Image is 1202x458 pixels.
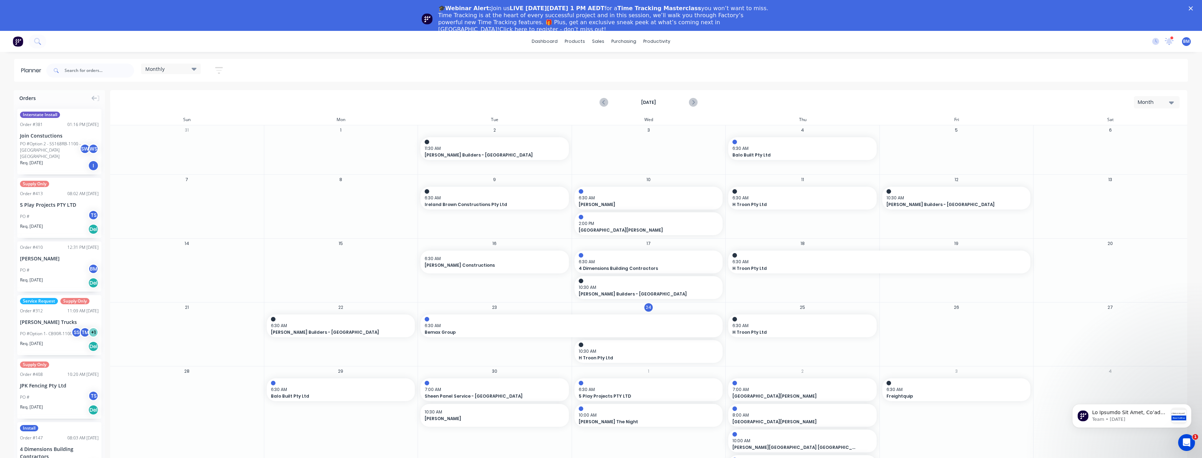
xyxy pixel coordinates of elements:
[20,435,43,441] div: Order # 147
[425,393,551,399] span: Sheen Panel Service - [GEOGRAPHIC_DATA]
[798,303,807,312] button: 25
[67,121,99,128] div: 01:16 PM [DATE]
[337,175,345,184] button: 8
[579,201,705,208] span: [PERSON_NAME]
[337,239,345,248] button: 15
[20,267,29,273] div: PO #
[20,404,43,410] span: Req. [DATE]
[425,329,689,336] span: Bemax Group
[528,36,561,47] a: dashboard
[732,393,858,399] span: [GEOGRAPHIC_DATA][PERSON_NAME]
[952,303,961,312] button: 26
[20,213,29,220] div: PO #
[1106,175,1115,184] button: 13
[579,227,705,233] span: [GEOGRAPHIC_DATA][PERSON_NAME]
[732,152,858,158] span: Balo Built Pty Ltd
[421,13,433,25] img: Profile image for Team
[600,98,608,107] button: Previous page
[579,220,715,227] span: 2:00 PM
[267,314,415,337] div: 6:30 AM[PERSON_NAME] Builders - [GEOGRAPHIC_DATA]
[644,239,653,248] button: 17
[420,137,569,160] div: 11:30 AM[PERSON_NAME] Builders - [GEOGRAPHIC_DATA]
[80,327,90,338] div: TM
[575,404,723,427] div: 10:00 AM[PERSON_NAME] The Night
[420,251,569,273] div: 6:30 AM[PERSON_NAME] Constructions
[438,5,770,33] div: Join us for a you won’t want to miss. Time Tracking is at the heart of every successful project a...
[182,175,191,184] button: 7
[20,141,82,160] div: PO #Option 2 - SS168RB-1100 - [GEOGRAPHIC_DATA] [GEOGRAPHIC_DATA]
[728,137,877,160] div: 6:30 AMBalo Built Pty Ltd
[65,64,134,78] input: Search for orders...
[1193,434,1198,440] span: 1
[579,265,705,272] span: 4 Dimensions Building Contractors
[490,367,499,376] button: 30
[798,239,807,248] button: 18
[561,36,589,47] div: products
[579,195,715,201] span: 6:30 AM
[728,378,877,401] div: 7:00 AM[GEOGRAPHIC_DATA][PERSON_NAME]
[732,412,869,418] span: 8:00 AM
[608,36,640,47] div: purchasing
[420,187,569,210] div: 6:30 AMIreland Brown Constructions Pty Ltd
[425,145,561,152] span: 11:30 AM
[88,210,99,220] div: TS
[579,412,715,418] span: 10:00 AM
[732,419,858,425] span: [GEOGRAPHIC_DATA][PERSON_NAME]
[438,5,491,12] b: 🎓Webinar Alert:
[182,126,191,134] button: 31
[88,224,99,234] div: Del
[728,430,877,452] div: 10:00 AM[PERSON_NAME][GEOGRAPHIC_DATA] [GEOGRAPHIC_DATA][PERSON_NAME]
[579,284,715,291] span: 10:30 AM
[732,323,869,329] span: 6:30 AM
[952,175,961,184] button: 12
[20,277,43,283] span: Req. [DATE]
[420,404,569,427] div: 10:30 AM[PERSON_NAME]
[886,195,1023,201] span: 10:30 AM
[88,278,99,288] div: Del
[689,98,697,107] button: Next page
[640,36,674,47] div: productivity
[20,331,72,337] div: PO #Option 1- CB90R-1100
[1134,96,1180,108] button: Month
[21,66,45,75] div: Planner
[67,371,99,378] div: 10:20 AM [DATE]
[80,144,90,154] div: SW
[88,264,99,274] div: BM
[271,329,397,336] span: [PERSON_NAME] Builders - [GEOGRAPHIC_DATA]
[425,323,715,329] span: 6:30 AM
[267,378,415,401] div: 6:30 AMBalo Built Pty Ltd
[425,416,551,422] span: [PERSON_NAME]
[732,438,869,444] span: 10:00 AM
[67,244,99,251] div: 12:31 PM [DATE]
[88,327,99,338] div: + 1
[510,5,604,12] b: LIVE [DATE][DATE] 1 PM AEDT
[425,386,561,393] span: 7:00 AM
[732,265,997,272] span: H Troon Pty Ltd
[1106,239,1115,248] button: 20
[499,26,606,33] a: Click here to register - don’t miss out!
[732,201,858,208] span: H Troon Pty Ltd
[728,187,877,210] div: 6:30 AMH Troon Pty Ltd
[271,393,397,399] span: Balo Built Pty Ltd
[575,251,723,273] div: 6:30 AM4 Dimensions Building Contractors
[337,367,345,376] button: 29
[271,323,407,329] span: 6:30 AM
[13,36,23,47] img: Factory
[20,361,49,368] span: Supply Only
[20,112,60,118] span: Interstate Install
[732,145,869,152] span: 6:30 AM
[728,314,877,337] div: 6:30 AMH Troon Pty Ltd
[575,340,723,363] div: 10:30 AMH Troon Pty Ltd
[20,160,43,166] span: Req. [DATE]
[579,419,705,425] span: [PERSON_NAME] The Night
[264,114,418,125] div: Mon
[579,259,715,265] span: 6:30 AM
[490,126,499,134] button: 2
[882,378,1031,401] div: 6:30 AMFreightquip
[182,367,191,376] button: 28
[886,393,1012,399] span: Freightquip
[20,382,99,389] div: JPK Fencing Pty Ltd
[579,291,705,297] span: [PERSON_NAME] Builders - [GEOGRAPHIC_DATA]
[67,435,99,441] div: 08:03 AM [DATE]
